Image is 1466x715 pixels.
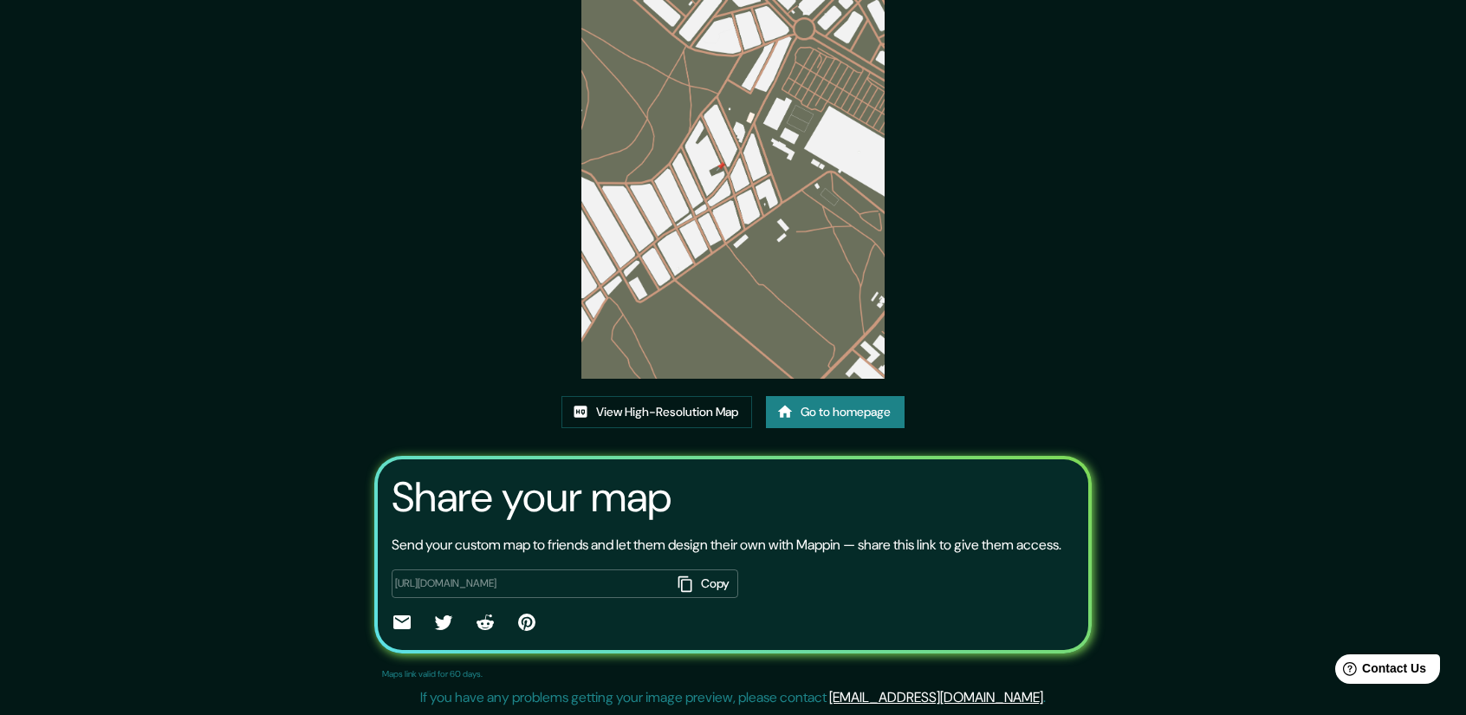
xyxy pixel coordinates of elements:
[420,687,1046,708] p: If you have any problems getting your image preview, please contact .
[1312,647,1447,696] iframe: Help widget launcher
[392,535,1061,556] p: Send your custom map to friends and let them design their own with Mappin — share this link to gi...
[561,396,752,428] a: View High-Resolution Map
[766,396,905,428] a: Go to homepage
[671,569,738,598] button: Copy
[829,688,1043,706] a: [EMAIL_ADDRESS][DOMAIN_NAME]
[382,667,483,680] p: Maps link valid for 60 days.
[392,473,671,522] h3: Share your map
